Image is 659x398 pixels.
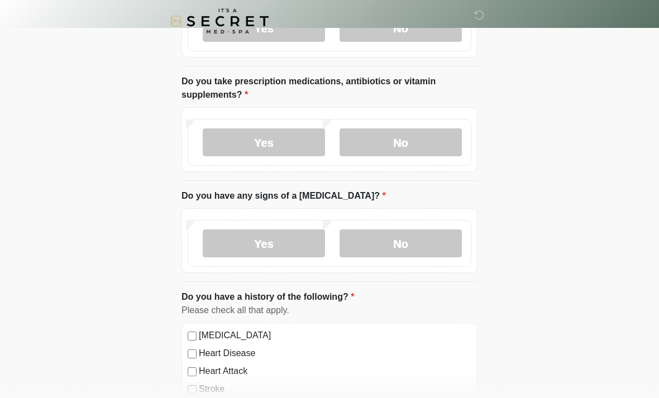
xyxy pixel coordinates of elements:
[203,229,325,257] label: Yes
[203,128,325,156] label: Yes
[188,332,197,341] input: [MEDICAL_DATA]
[182,189,386,203] label: Do you have any signs of a [MEDICAL_DATA]?
[182,75,477,102] label: Do you take prescription medications, antibiotics or vitamin supplements?
[188,385,197,394] input: Stroke
[182,304,477,317] div: Please check all that apply.
[340,229,462,257] label: No
[199,347,471,360] label: Heart Disease
[340,128,462,156] label: No
[182,290,354,304] label: Do you have a history of the following?
[188,367,197,376] input: Heart Attack
[199,329,471,342] label: [MEDICAL_DATA]
[199,365,471,378] label: Heart Attack
[188,349,197,358] input: Heart Disease
[170,8,269,33] img: It's A Secret Med Spa Logo
[199,382,471,396] label: Stroke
